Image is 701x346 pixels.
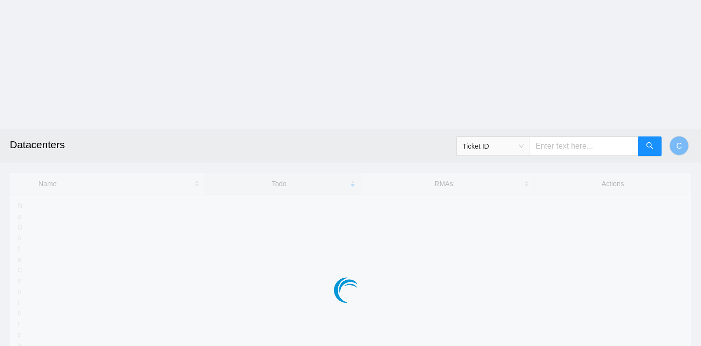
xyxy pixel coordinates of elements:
button: search [638,136,662,156]
input: Enter text here... [530,136,639,156]
span: C [676,140,682,152]
span: Ticket ID [462,139,524,154]
h2: Datacenters [10,129,487,160]
button: C [669,136,689,155]
span: search [646,142,654,151]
